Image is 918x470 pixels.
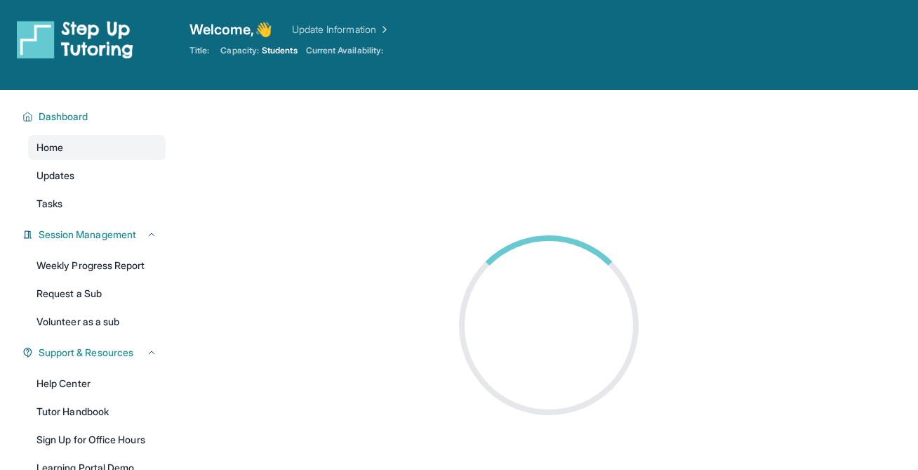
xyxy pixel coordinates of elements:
[28,399,166,424] a: Tutor Handbook
[376,22,390,37] img: Chevron Right
[39,346,133,360] span: Support & Resources
[189,45,209,56] span: Title:
[189,20,272,39] span: Welcome, 👋
[36,197,62,211] span: Tasks
[28,309,166,334] a: Volunteer as a sub
[17,20,133,59] img: logo
[28,191,166,216] a: Tasks
[28,135,166,160] a: Home
[306,45,383,56] span: Current Availability:
[39,228,136,242] span: Session Management
[33,110,157,124] button: Dashboard
[220,45,259,56] span: Capacity:
[33,346,157,360] button: Support & Resources
[39,110,88,124] span: Dashboard
[28,163,166,188] a: Updates
[36,169,75,183] span: Updates
[36,141,63,155] span: Home
[28,281,166,306] a: Request a Sub
[28,427,166,452] a: Sign Up for Office Hours
[28,253,166,278] a: Weekly Progress Report
[262,45,298,56] span: Students
[33,228,157,242] button: Session Management
[292,22,390,37] a: Update Information
[28,371,166,396] a: Help Center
